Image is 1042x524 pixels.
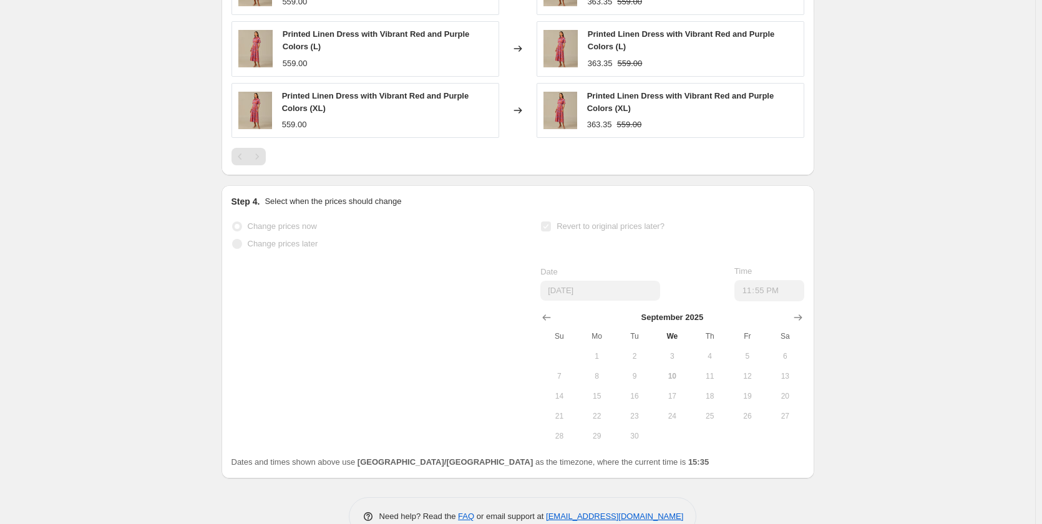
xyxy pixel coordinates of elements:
b: [GEOGRAPHIC_DATA]/[GEOGRAPHIC_DATA] [358,457,533,467]
button: Tuesday September 2 2025 [616,346,653,366]
span: 12 [734,371,761,381]
button: Monday September 22 2025 [578,406,616,426]
span: 24 [658,411,686,421]
span: 17 [658,391,686,401]
span: 2 [621,351,648,361]
th: Thursday [691,326,728,346]
button: Sunday September 28 2025 [540,426,578,446]
button: Saturday September 13 2025 [766,366,804,386]
span: Need help? Read the [379,512,459,521]
span: 16 [621,391,648,401]
span: Sa [771,331,799,341]
button: Tuesday September 16 2025 [616,386,653,406]
button: Saturday September 27 2025 [766,406,804,426]
span: 6 [771,351,799,361]
button: Sunday September 7 2025 [540,366,578,386]
div: 363.35 [588,57,613,70]
span: 25 [696,411,723,421]
span: Revert to original prices later? [557,221,665,231]
span: 27 [771,411,799,421]
div: 363.35 [587,119,612,131]
span: Change prices now [248,221,317,231]
button: Sunday September 21 2025 [540,406,578,426]
button: Friday September 5 2025 [729,346,766,366]
strike: 559.00 [616,119,641,131]
button: Thursday September 11 2025 [691,366,728,386]
span: 4 [696,351,723,361]
img: 753A0979_42906f82-9286-4c8f-85ea-bb5b40142e0b_80x.jpg [238,92,272,129]
button: Wednesday September 17 2025 [653,386,691,406]
span: Date [540,267,557,276]
span: Printed Linen Dress with Vibrant Red and Purple Colors (L) [588,29,775,51]
span: 30 [621,431,648,441]
strike: 559.00 [618,57,643,70]
div: 559.00 [282,119,307,131]
span: 20 [771,391,799,401]
span: 29 [583,431,611,441]
button: Saturday September 20 2025 [766,386,804,406]
button: Saturday September 6 2025 [766,346,804,366]
h2: Step 4. [231,195,260,208]
button: Monday September 1 2025 [578,346,616,366]
button: Thursday September 25 2025 [691,406,728,426]
span: Change prices later [248,239,318,248]
p: Select when the prices should change [265,195,401,208]
a: [EMAIL_ADDRESS][DOMAIN_NAME] [546,512,683,521]
span: 18 [696,391,723,401]
input: 9/10/2025 [540,281,660,301]
span: 1 [583,351,611,361]
nav: Pagination [231,148,266,165]
button: Show next month, October 2025 [789,309,807,326]
span: 14 [545,391,573,401]
img: 753A0979_42906f82-9286-4c8f-85ea-bb5b40142e0b_80x.jpg [543,30,578,67]
span: or email support at [474,512,546,521]
span: 19 [734,391,761,401]
button: Today Wednesday September 10 2025 [653,366,691,386]
img: 753A0979_42906f82-9286-4c8f-85ea-bb5b40142e0b_80x.jpg [238,30,273,67]
span: 5 [734,351,761,361]
span: Fr [734,331,761,341]
span: 21 [545,411,573,421]
span: Printed Linen Dress with Vibrant Red and Purple Colors (XL) [587,91,774,113]
span: 28 [545,431,573,441]
span: Printed Linen Dress with Vibrant Red and Purple Colors (L) [283,29,470,51]
b: 15:35 [688,457,709,467]
span: 23 [621,411,648,421]
span: 3 [658,351,686,361]
button: Thursday September 4 2025 [691,346,728,366]
button: Monday September 15 2025 [578,386,616,406]
button: Friday September 26 2025 [729,406,766,426]
span: 13 [771,371,799,381]
span: 26 [734,411,761,421]
button: Wednesday September 24 2025 [653,406,691,426]
th: Friday [729,326,766,346]
th: Sunday [540,326,578,346]
button: Friday September 12 2025 [729,366,766,386]
th: Saturday [766,326,804,346]
button: Tuesday September 23 2025 [616,406,653,426]
button: Friday September 19 2025 [729,386,766,406]
th: Tuesday [616,326,653,346]
span: Mo [583,331,611,341]
span: Printed Linen Dress with Vibrant Red and Purple Colors (XL) [282,91,469,113]
button: Wednesday September 3 2025 [653,346,691,366]
span: Time [734,266,752,276]
img: 753A0979_42906f82-9286-4c8f-85ea-bb5b40142e0b_80x.jpg [543,92,577,129]
span: 15 [583,391,611,401]
span: 7 [545,371,573,381]
span: 9 [621,371,648,381]
button: Show previous month, August 2025 [538,309,555,326]
button: Tuesday September 9 2025 [616,366,653,386]
span: We [658,331,686,341]
button: Tuesday September 30 2025 [616,426,653,446]
span: Th [696,331,723,341]
input: 12:00 [734,280,804,301]
span: 10 [658,371,686,381]
div: 559.00 [283,57,308,70]
th: Monday [578,326,616,346]
button: Monday September 29 2025 [578,426,616,446]
span: 8 [583,371,611,381]
span: Su [545,331,573,341]
span: 22 [583,411,611,421]
span: Tu [621,331,648,341]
